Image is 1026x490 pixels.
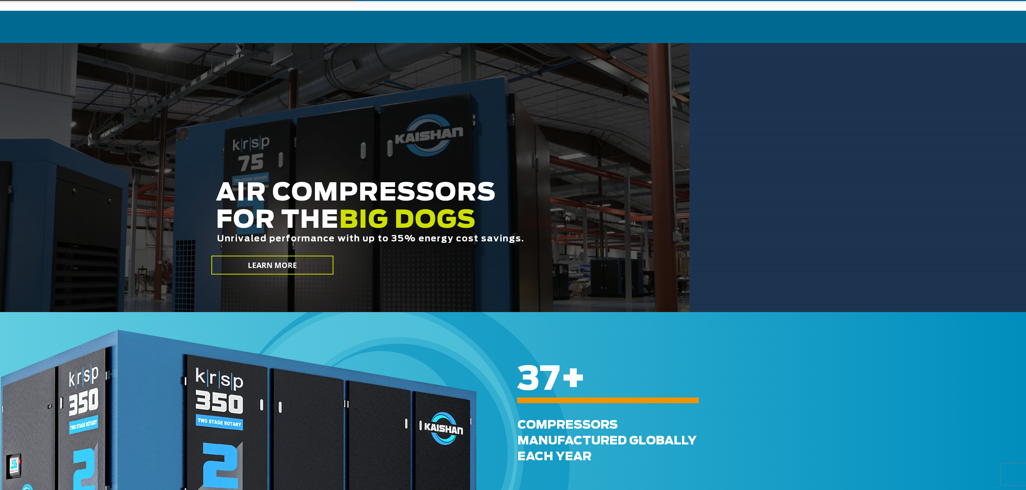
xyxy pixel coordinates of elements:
span: Unrivaled performance with up to 35% energy cost savings. [217,235,524,243]
span: 37 [517,363,561,396]
span: BIG DOGS [339,208,476,233]
span: LEARN MORE [247,260,297,270]
h6: + [517,375,985,385]
a: LEARN MORE [211,256,333,275]
div: Compressors Manufactured GLOBALLY each Year [517,417,1010,465]
h2: AIR COMPRESSORS FOR THE [216,180,710,266]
